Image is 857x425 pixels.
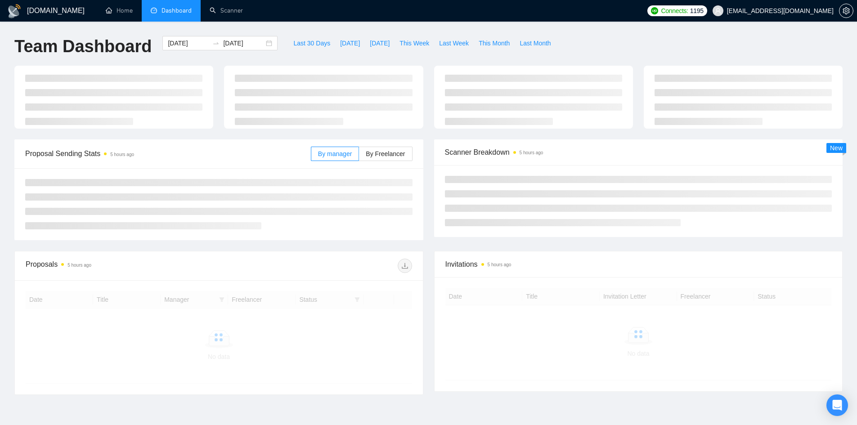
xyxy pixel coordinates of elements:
[515,36,556,50] button: Last Month
[293,38,330,48] span: Last 30 Days
[212,40,220,47] span: to
[168,38,209,48] input: Start date
[288,36,335,50] button: Last 30 Days
[439,38,469,48] span: Last Week
[106,7,133,14] a: homeHome
[25,148,311,159] span: Proposal Sending Stats
[434,36,474,50] button: Last Week
[826,394,848,416] div: Open Intercom Messenger
[212,40,220,47] span: swap-right
[210,7,243,14] a: searchScanner
[110,152,134,157] time: 5 hours ago
[7,4,22,18] img: logo
[445,259,832,270] span: Invitations
[830,144,843,152] span: New
[651,7,658,14] img: upwork-logo.png
[340,38,360,48] span: [DATE]
[162,7,192,14] span: Dashboard
[370,38,390,48] span: [DATE]
[399,38,429,48] span: This Week
[395,36,434,50] button: This Week
[839,7,853,14] a: setting
[520,150,543,155] time: 5 hours ago
[479,38,510,48] span: This Month
[365,36,395,50] button: [DATE]
[661,6,688,16] span: Connects:
[474,36,515,50] button: This Month
[67,263,91,268] time: 5 hours ago
[839,4,853,18] button: setting
[366,150,405,157] span: By Freelancer
[151,7,157,13] span: dashboard
[520,38,551,48] span: Last Month
[690,6,704,16] span: 1195
[488,262,512,267] time: 5 hours ago
[335,36,365,50] button: [DATE]
[14,36,152,57] h1: Team Dashboard
[318,150,352,157] span: By manager
[445,147,832,158] span: Scanner Breakdown
[223,38,264,48] input: End date
[26,259,219,273] div: Proposals
[715,8,721,14] span: user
